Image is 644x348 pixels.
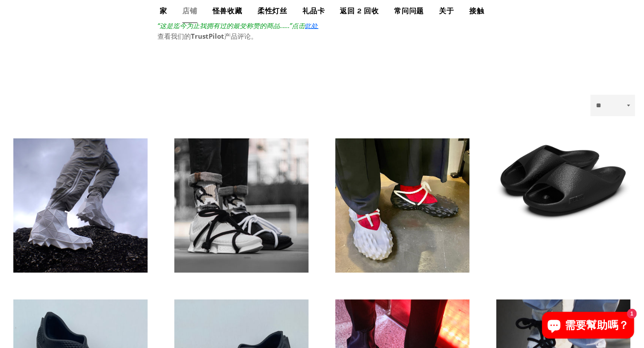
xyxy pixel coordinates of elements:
a: 板岩黑 [496,138,631,223]
a: [3D打印鞋] - 轻量定制3D打印鞋运动鞋凉鞋融合鞋类 [13,138,148,273]
a: [3D打印鞋] - 轻量定制3D打印鞋运动鞋凉鞋融合鞋类 [335,138,470,273]
font: 接触 [469,7,484,15]
font: 关于 [439,7,454,15]
a: 此处 [305,21,318,30]
font: 店铺 [182,7,197,15]
font: 怪兽收藏 [213,7,242,15]
inbox-online-store-chat: Shopify 在线商店聊天 [539,312,637,341]
font: “这是迄今为止我拥有过的最受称赞的商品……”点击 [157,21,305,30]
font: TrustPilot [191,32,224,40]
font: 产品评论 [224,32,251,40]
font: 查看我们的 [157,32,191,40]
font: 返回 2 回收 [340,7,379,15]
font: 家 [160,7,167,15]
font: 常问问题 [394,7,424,15]
font: 。 [251,32,258,40]
font: 柔性灯丝 [258,7,287,15]
a: [3D打印鞋] - 轻量定制3D打印鞋运动鞋凉鞋融合鞋类 [174,138,309,273]
font: 礼品卡 [302,7,325,15]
